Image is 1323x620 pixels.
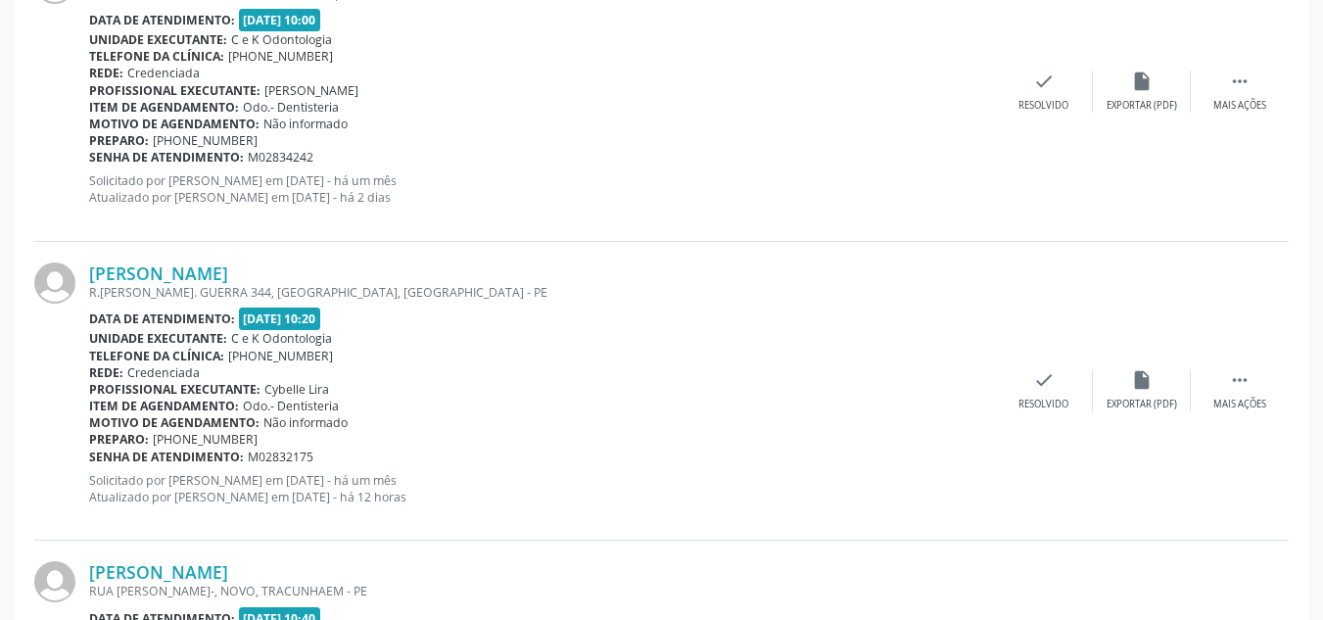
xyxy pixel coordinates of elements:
div: Resolvido [1018,398,1068,411]
div: Exportar (PDF) [1107,99,1177,113]
a: [PERSON_NAME] [89,262,228,284]
p: Solicitado por [PERSON_NAME] em [DATE] - há um mês Atualizado por [PERSON_NAME] em [DATE] - há 12... [89,472,995,505]
b: Item de agendamento: [89,398,239,414]
b: Data de atendimento: [89,310,235,327]
span: [PHONE_NUMBER] [153,431,258,448]
span: Não informado [263,116,348,132]
i: insert_drive_file [1131,369,1153,391]
span: M02834242 [248,149,313,166]
span: [DATE] 10:20 [239,308,321,330]
b: Data de atendimento: [89,12,235,28]
div: Mais ações [1213,99,1266,113]
i:  [1229,71,1251,92]
a: [PERSON_NAME] [89,561,228,583]
b: Motivo de agendamento: [89,116,260,132]
span: M02832175 [248,449,313,465]
span: Credenciada [127,364,200,381]
b: Profissional executante: [89,82,260,99]
span: Credenciada [127,65,200,81]
span: Cybelle Lira [264,381,329,398]
span: [PHONE_NUMBER] [228,348,333,364]
div: RUA [PERSON_NAME]-, NOVO, TRACUNHAEM - PE [89,583,995,599]
i: insert_drive_file [1131,71,1153,92]
div: Mais ações [1213,398,1266,411]
span: Odo.- Dentisteria [243,99,339,116]
span: [PERSON_NAME] [264,82,358,99]
span: C e K Odontologia [231,330,332,347]
span: [PHONE_NUMBER] [153,132,258,149]
div: Exportar (PDF) [1107,398,1177,411]
b: Preparo: [89,132,149,149]
b: Senha de atendimento: [89,149,244,166]
b: Unidade executante: [89,31,227,48]
span: [DATE] 10:00 [239,9,321,31]
b: Rede: [89,65,123,81]
b: Motivo de agendamento: [89,414,260,431]
b: Rede: [89,364,123,381]
span: Não informado [263,414,348,431]
b: Senha de atendimento: [89,449,244,465]
span: C e K Odontologia [231,31,332,48]
b: Telefone da clínica: [89,48,224,65]
b: Telefone da clínica: [89,348,224,364]
span: Odo.- Dentisteria [243,398,339,414]
i: check [1033,369,1055,391]
div: R.[PERSON_NAME]. GUERRA 344, [GEOGRAPHIC_DATA], [GEOGRAPHIC_DATA] - PE [89,284,995,301]
div: Resolvido [1018,99,1068,113]
i:  [1229,369,1251,391]
img: img [34,262,75,304]
b: Preparo: [89,431,149,448]
i: check [1033,71,1055,92]
b: Unidade executante: [89,330,227,347]
b: Profissional executante: [89,381,260,398]
img: img [34,561,75,602]
b: Item de agendamento: [89,99,239,116]
span: [PHONE_NUMBER] [228,48,333,65]
p: Solicitado por [PERSON_NAME] em [DATE] - há um mês Atualizado por [PERSON_NAME] em [DATE] - há 2 ... [89,172,995,206]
